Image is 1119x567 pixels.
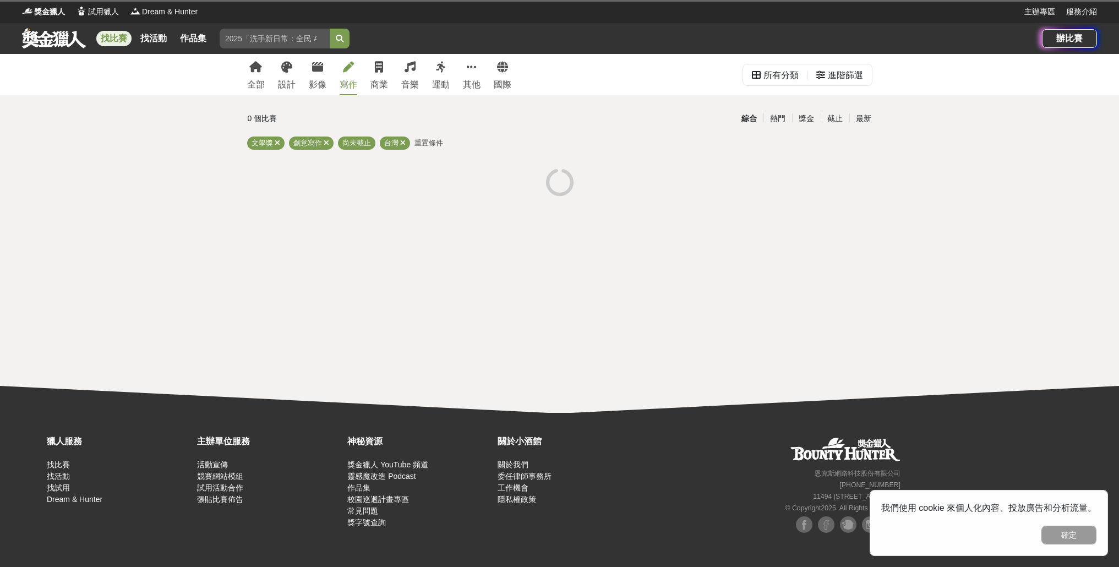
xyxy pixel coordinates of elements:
[498,460,528,469] a: 關於我們
[342,139,371,147] span: 尚未截止
[796,516,812,533] img: Facebook
[384,139,399,147] span: 台灣
[76,6,119,18] a: Logo試用獵人
[792,109,821,128] div: 獎金
[278,54,296,95] a: 設計
[463,78,481,91] div: 其他
[347,472,416,481] a: 靈感魔改造 Podcast
[176,31,211,46] a: 作品集
[401,54,419,95] a: 音樂
[828,64,863,86] div: 進階篩選
[370,78,388,91] div: 商業
[47,472,70,481] a: 找活動
[130,6,198,18] a: LogoDream & Hunter
[340,78,357,91] div: 寫作
[130,6,141,17] img: Logo
[347,460,428,469] a: 獎金獵人 YouTube 頻道
[309,54,326,95] a: 影像
[247,78,265,91] div: 全部
[96,31,132,46] a: 找比賽
[34,6,65,18] span: 獎金獵人
[197,460,228,469] a: 活動宣傳
[347,435,492,448] div: 神秘資源
[815,470,900,477] small: 恩克斯網路科技股份有限公司
[278,78,296,91] div: 設計
[247,54,265,95] a: 全部
[498,435,642,448] div: 關於小酒館
[47,495,102,504] a: Dream & Hunter
[309,78,326,91] div: 影像
[862,516,878,533] img: Instagram
[494,78,511,91] div: 國際
[494,54,511,95] a: 國際
[498,483,528,492] a: 工作機會
[498,495,536,504] a: 隱私權政策
[840,481,900,489] small: [PHONE_NUMBER]
[432,54,450,95] a: 運動
[1024,6,1055,18] a: 主辦專區
[136,31,171,46] a: 找活動
[881,503,1096,513] span: 我們使用 cookie 來個人化內容、投放廣告和分析流量。
[293,139,322,147] span: 創意寫作
[401,78,419,91] div: 音樂
[76,6,87,17] img: Logo
[1066,6,1097,18] a: 服務介紹
[22,6,65,18] a: Logo獎金獵人
[248,109,455,128] div: 0 個比賽
[22,6,33,17] img: Logo
[197,435,342,448] div: 主辦單位服務
[818,516,834,533] img: Facebook
[785,504,900,512] small: © Copyright 2025 . All Rights Reserved.
[498,472,552,481] a: 委任律師事務所
[340,54,357,95] a: 寫作
[47,435,192,448] div: 獵人服務
[347,506,378,515] a: 常見問題
[821,109,849,128] div: 截止
[347,483,370,492] a: 作品集
[47,483,70,492] a: 找試用
[197,483,243,492] a: 試用活動合作
[370,54,388,95] a: 商業
[197,495,243,504] a: 張貼比賽佈告
[88,6,119,18] span: 試用獵人
[142,6,198,18] span: Dream & Hunter
[47,460,70,469] a: 找比賽
[1042,29,1097,48] a: 辦比賽
[763,109,792,128] div: 熱門
[432,78,450,91] div: 運動
[347,518,386,527] a: 獎字號查詢
[463,54,481,95] a: 其他
[220,29,330,48] input: 2025「洗手新日常：全民 ALL IN」洗手歌全台徵選
[735,109,763,128] div: 綜合
[840,516,856,533] img: Plurk
[849,109,878,128] div: 最新
[414,139,443,147] span: 重置條件
[347,495,409,504] a: 校園巡迴計畫專區
[763,64,799,86] div: 所有分類
[252,139,273,147] span: 文學獎
[197,472,243,481] a: 競賽網站模組
[1041,526,1096,544] button: 確定
[813,493,900,500] small: 11494 [STREET_ADDRESS]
